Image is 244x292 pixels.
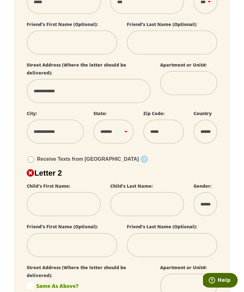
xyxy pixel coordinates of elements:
label: Friend's First Name (Optional): [27,224,98,230]
label: Apartment or Unit#: [160,62,207,68]
label: Country [193,110,212,116]
label: City: [27,110,37,116]
span: Receive Texts from [GEOGRAPHIC_DATA] [37,156,139,162]
label: Child's Last Name: [110,183,153,189]
label: Gender: [193,183,212,189]
label: State: [93,110,107,116]
iframe: Opens a widget where you can find more information [203,273,238,289]
label: Apartment or Unit#: [160,264,207,270]
label: Street Address (Where the letter should be delivered): [27,62,126,76]
label: Child's First Name: [27,183,70,189]
label: Same As Above? [27,282,151,289]
label: Zip Code: [143,110,165,116]
label: Friend's Last Name (Optional): [127,224,197,230]
h2: Letter 2 [27,169,217,178]
label: Friend's Last Name (Optional): [127,21,197,27]
label: Friend's First Name (Optional): [27,21,98,27]
label: Street Address (Where the letter should be delivered): [27,264,126,278]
